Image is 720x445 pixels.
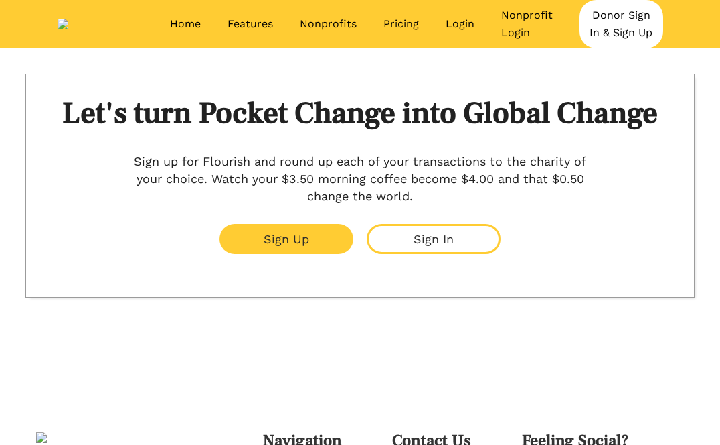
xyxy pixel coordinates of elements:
[170,17,201,30] a: Home
[590,9,652,39] a: Donor Sign In & Sign Up
[228,17,273,30] a: Features
[383,17,419,30] a: Pricing
[446,17,474,30] a: Login
[36,432,47,443] img: Lockup%402x.png
[58,19,170,29] img: MarigoldType.png
[50,99,670,129] h1: Let's turn Pocket Change into Global Change
[300,17,357,30] a: Nonprofits
[501,9,553,39] a: Nonprofit Login
[126,153,594,205] p: Sign up for Flourish and round up each of your transactions to the charity of your choice. Watch ...
[219,224,353,254] button: Sign Up
[367,224,501,254] button: Sign In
